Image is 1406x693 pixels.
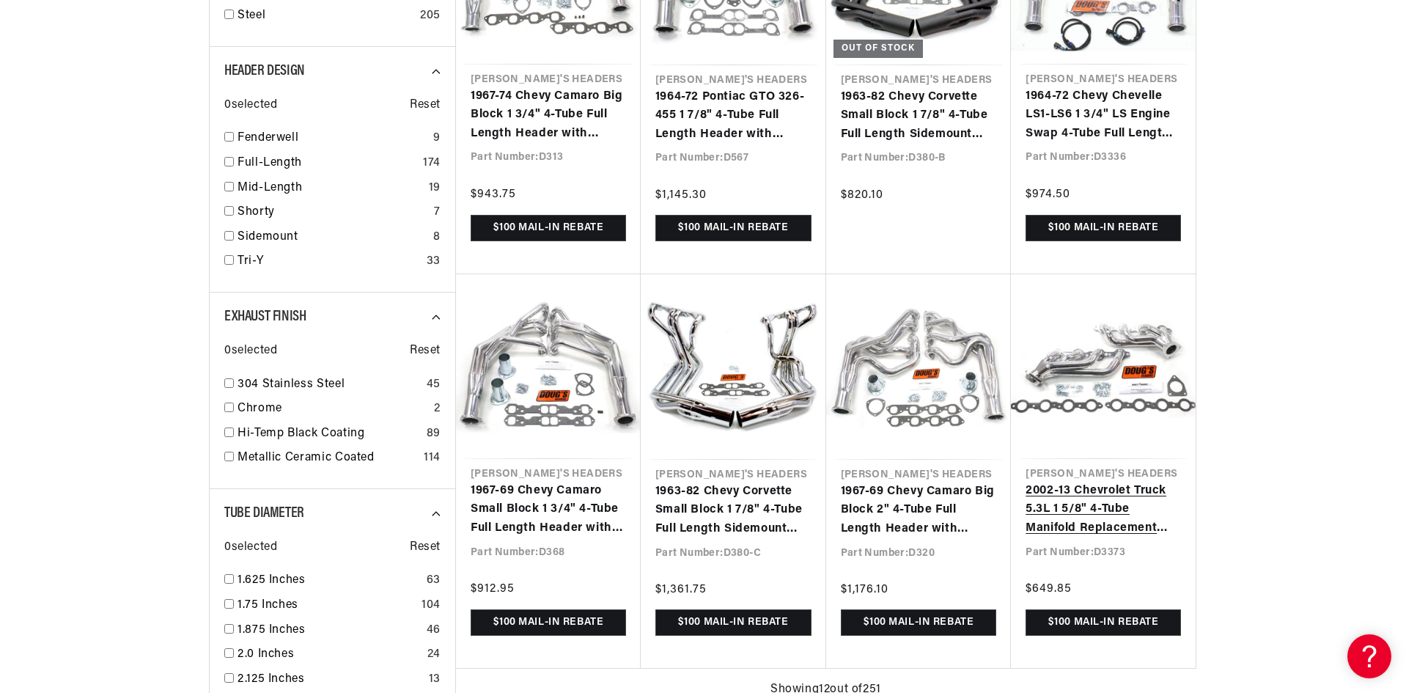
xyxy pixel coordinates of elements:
span: Exhaust Finish [224,309,306,324]
a: 2.0 Inches [238,645,422,664]
span: Reset [410,342,441,361]
span: Reset [410,538,441,557]
a: 1967-69 Chevy Camaro Big Block 2" 4-Tube Full Length Header with Metallic Ceramic Coating [841,483,997,539]
a: 1967-74 Chevy Camaro Big Block 1 3/4" 4-Tube Full Length Header with Metallic Ceramic Coating [471,87,626,144]
div: 63 [427,571,441,590]
a: Hi-Temp Black Coating [238,425,421,444]
a: 1.75 Inches [238,596,416,615]
a: 1967-69 Chevy Camaro Small Block 1 3/4" 4-Tube Full Length Header with Metallic Ceramic Coating [471,482,626,538]
div: 13 [429,670,441,689]
div: 205 [420,7,441,26]
div: 89 [427,425,441,444]
div: 104 [422,596,441,615]
span: 0 selected [224,96,277,115]
a: Sidemount [238,228,427,247]
div: 8 [433,228,441,247]
a: 1963-82 Chevy Corvette Small Block 1 7/8" 4-Tube Full Length Sidemount Header with Chrome Finish [655,483,811,539]
div: 9 [433,129,441,148]
a: 1.625 Inches [238,571,421,590]
a: Fenderwell [238,129,427,148]
a: 1964-72 Chevy Chevelle LS1-LS6 1 3/4" LS Engine Swap 4-Tube Full Length Header with Metallic Cera... [1026,87,1181,144]
span: 0 selected [224,538,277,557]
a: Tri-Y [238,252,421,271]
a: 2.125 Inches [238,670,423,689]
div: 46 [427,621,441,640]
a: 1964-72 Pontiac GTO 326-455 1 7/8" 4-Tube Full Length Header with Metallic Ceramic Coating [655,88,811,144]
span: 0 selected [224,342,277,361]
a: Chrome [238,400,428,419]
a: 1963-82 Chevy Corvette Small Block 1 7/8" 4-Tube Full Length Sidemount Header with Hi-Temp Black ... [841,88,997,144]
span: Reset [410,96,441,115]
a: Full-Length [238,154,417,173]
a: 1.875 Inches [238,621,421,640]
a: Steel [238,7,414,26]
a: 304 Stainless Steel [238,375,421,395]
div: 174 [423,154,441,173]
a: Shorty [238,203,428,222]
div: 114 [424,449,441,468]
div: 19 [429,179,441,198]
a: 2002-13 Chevrolet Truck 5.3L 1 5/8" 4-Tube Manifold Replacement Header with Metallic Ceramic Coating [1026,482,1181,538]
div: 33 [427,252,441,271]
div: 24 [427,645,441,664]
div: 2 [434,400,441,419]
span: Tube Diameter [224,506,304,521]
a: Metallic Ceramic Coated [238,449,418,468]
a: Mid-Length [238,179,423,198]
div: 7 [434,203,441,222]
div: 45 [427,375,441,395]
span: Header Design [224,64,305,78]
